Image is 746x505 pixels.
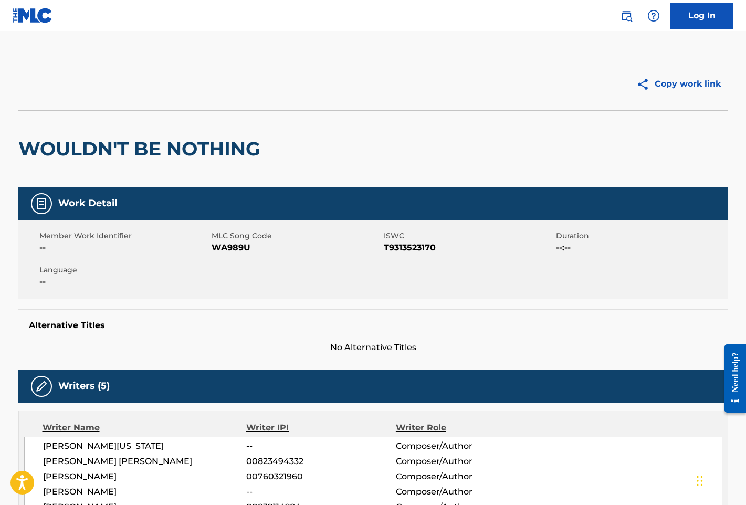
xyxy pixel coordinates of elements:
div: Help [643,5,664,26]
span: Composer/Author [396,486,532,498]
span: ISWC [384,230,553,241]
span: Composer/Author [396,455,532,468]
img: Copy work link [636,78,655,91]
span: -- [246,486,395,498]
span: -- [39,276,209,288]
span: -- [39,241,209,254]
span: Duration [556,230,726,241]
a: Public Search [616,5,637,26]
div: Writer IPI [246,422,396,434]
div: Writer Role [396,422,532,434]
img: MLC Logo [13,8,53,23]
span: -- [246,440,395,453]
img: help [647,9,660,22]
div: Drag [697,465,703,497]
h5: Alternative Titles [29,320,718,331]
span: [PERSON_NAME] [PERSON_NAME] [43,455,247,468]
span: Composer/Author [396,440,532,453]
img: Work Detail [35,197,48,210]
iframe: Resource Center [717,336,746,420]
span: [PERSON_NAME][US_STATE] [43,440,247,453]
div: Writer Name [43,422,247,434]
span: [PERSON_NAME] [43,470,247,483]
iframe: Chat Widget [694,455,746,505]
img: Writers [35,380,48,393]
span: --:-- [556,241,726,254]
span: Composer/Author [396,470,532,483]
img: search [620,9,633,22]
span: Language [39,265,209,276]
h2: WOULDN'T BE NOTHING [18,137,266,161]
h5: Writers (5) [58,380,110,392]
span: 00823494332 [246,455,395,468]
h5: Work Detail [58,197,117,209]
a: Log In [670,3,733,29]
button: Copy work link [629,71,728,97]
span: MLC Song Code [212,230,381,241]
span: [PERSON_NAME] [43,486,247,498]
span: T9313523170 [384,241,553,254]
span: No Alternative Titles [18,341,728,354]
span: 00760321960 [246,470,395,483]
span: Member Work Identifier [39,230,209,241]
span: WA989U [212,241,381,254]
